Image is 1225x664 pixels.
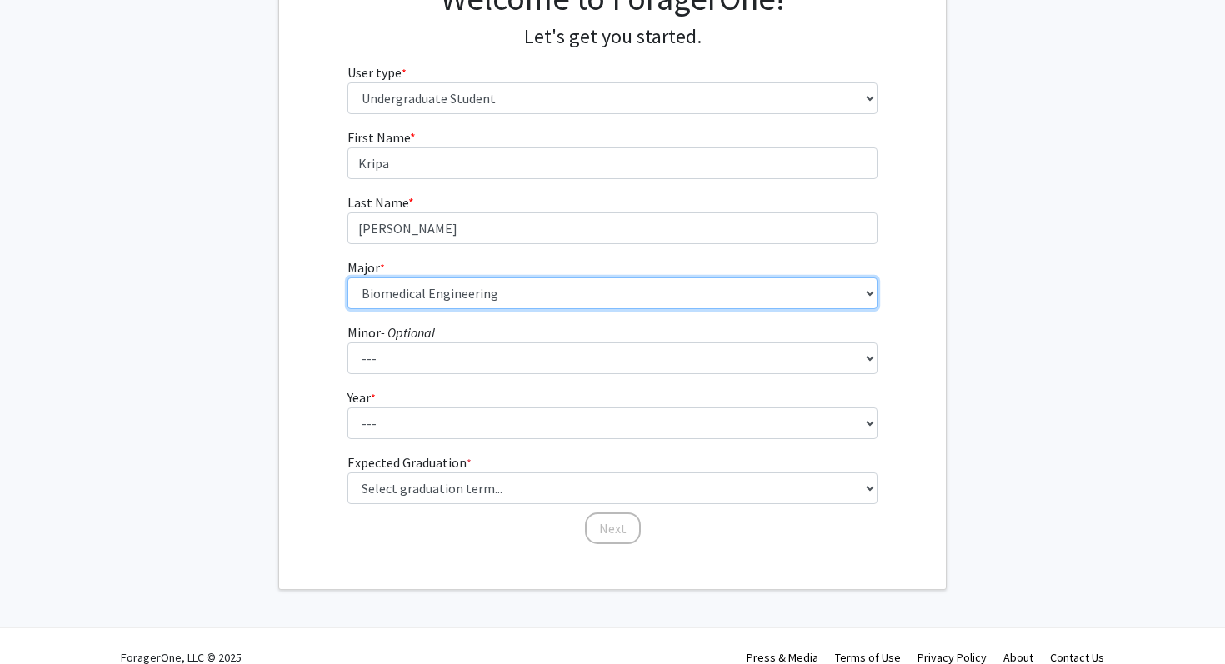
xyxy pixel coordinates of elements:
label: Minor [347,322,435,342]
label: Year [347,387,376,407]
h4: Let's get you started. [347,25,878,49]
span: First Name [347,129,410,146]
label: Expected Graduation [347,452,472,472]
button: Next [585,512,641,544]
span: Last Name [347,194,408,211]
i: - Optional [381,324,435,341]
iframe: Chat [1154,589,1212,652]
label: Major [347,257,385,277]
label: User type [347,62,407,82]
